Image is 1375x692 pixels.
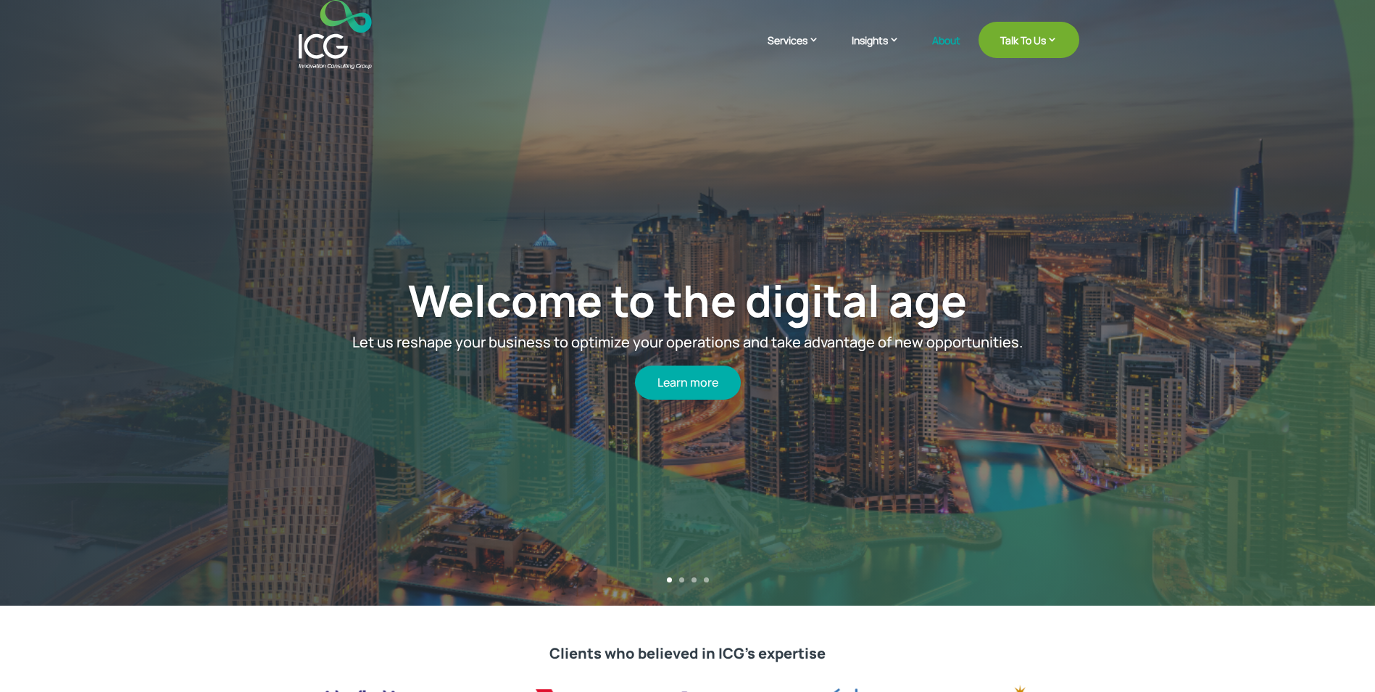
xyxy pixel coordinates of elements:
a: 2 [679,577,684,582]
a: Insights [852,33,914,69]
a: Learn more [635,366,741,400]
a: Services [768,33,834,69]
a: Talk To Us [979,22,1079,58]
iframe: Chat Widget [1134,535,1375,692]
h2: Clients who believed in ICG’s expertise [296,645,1079,670]
a: 4 [704,577,709,582]
a: 1 [667,577,672,582]
span: Let us reshape your business to optimize your operations and take advantage of new opportunities. [352,332,1023,352]
a: Welcome to the digital age [408,271,967,330]
a: 3 [691,577,697,582]
a: About [932,35,960,69]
